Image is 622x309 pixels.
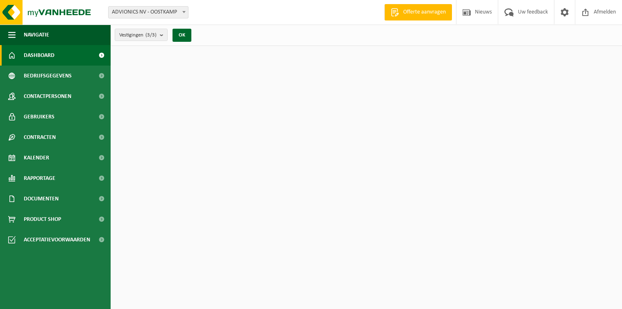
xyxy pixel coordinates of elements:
span: Navigatie [24,25,49,45]
span: Gebruikers [24,107,54,127]
button: Vestigingen(3/3) [115,29,168,41]
span: Offerte aanvragen [401,8,448,16]
a: Offerte aanvragen [384,4,452,20]
span: Product Shop [24,209,61,229]
span: ADVIONICS NV - OOSTKAMP [108,6,188,18]
span: Acceptatievoorwaarden [24,229,90,250]
span: Contactpersonen [24,86,71,107]
button: OK [173,29,191,42]
span: Contracten [24,127,56,148]
span: ADVIONICS NV - OOSTKAMP [109,7,188,18]
span: Kalender [24,148,49,168]
span: Vestigingen [119,29,157,41]
span: Documenten [24,189,59,209]
span: Rapportage [24,168,55,189]
span: Dashboard [24,45,54,66]
count: (3/3) [145,32,157,38]
span: Bedrijfsgegevens [24,66,72,86]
